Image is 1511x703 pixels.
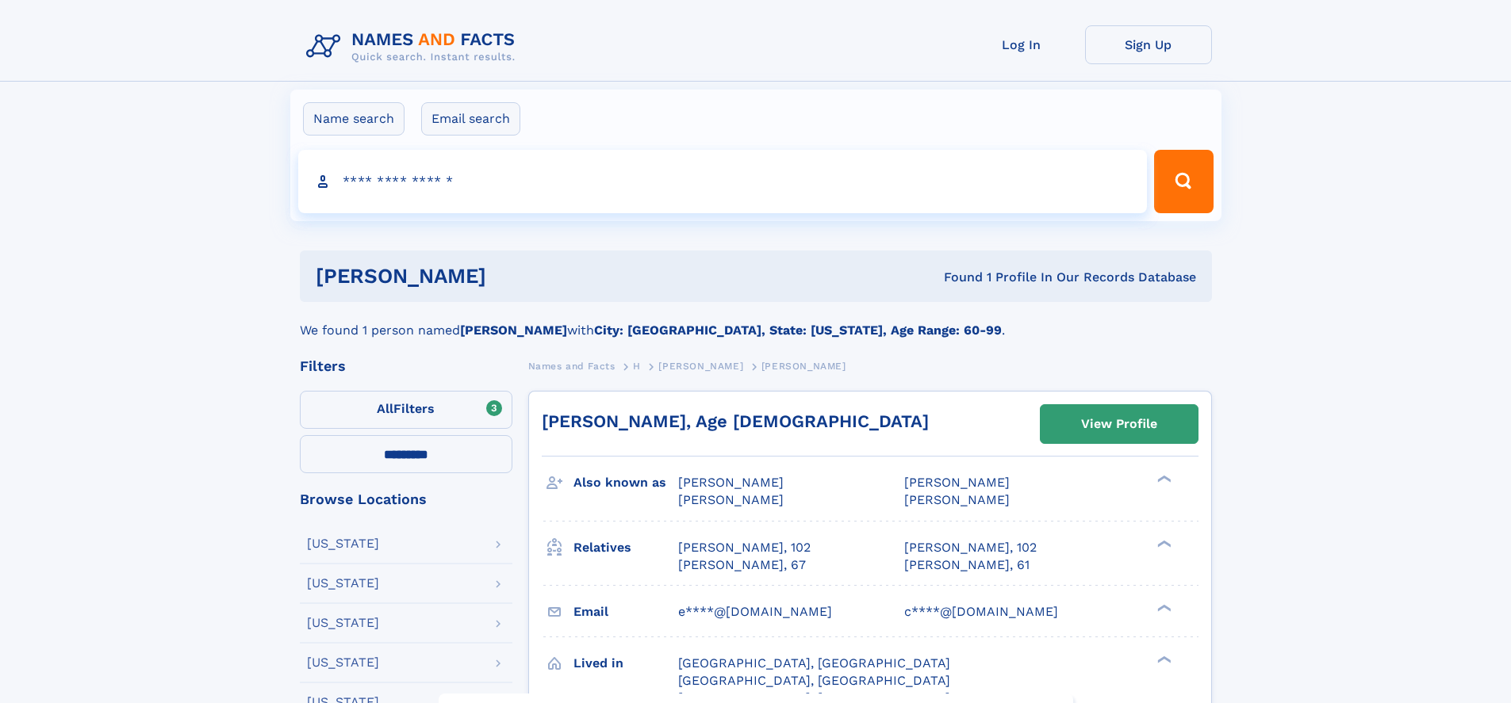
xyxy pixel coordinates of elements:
[1153,474,1172,484] div: ❯
[633,361,641,372] span: H
[300,492,512,506] div: Browse Locations
[377,401,393,416] span: All
[307,617,379,629] div: [US_STATE]
[761,361,846,372] span: [PERSON_NAME]
[1085,25,1212,64] a: Sign Up
[1153,654,1172,664] div: ❯
[678,655,950,671] span: [GEOGRAPHIC_DATA], [GEOGRAPHIC_DATA]
[528,356,616,376] a: Names and Facts
[904,492,1010,507] span: [PERSON_NAME]
[633,356,641,376] a: H
[307,577,379,590] div: [US_STATE]
[307,537,379,550] div: [US_STATE]
[421,102,520,136] label: Email search
[678,475,784,490] span: [PERSON_NAME]
[542,411,929,431] a: [PERSON_NAME], Age [DEMOGRAPHIC_DATA]
[1081,406,1157,442] div: View Profile
[573,469,678,496] h3: Also known as
[298,150,1148,213] input: search input
[658,356,743,376] a: [PERSON_NAME]
[300,25,528,68] img: Logo Names and Facts
[904,556,1030,574] a: [PERSON_NAME], 61
[678,539,811,556] a: [PERSON_NAME], 102
[678,492,784,507] span: [PERSON_NAME]
[300,391,512,429] label: Filters
[1153,538,1172,548] div: ❯
[678,673,950,688] span: [GEOGRAPHIC_DATA], [GEOGRAPHIC_DATA]
[904,475,1010,490] span: [PERSON_NAME]
[594,323,1002,338] b: City: [GEOGRAPHIC_DATA], State: [US_STATE], Age Range: 60-99
[1153,602,1172,613] div: ❯
[300,359,512,373] div: Filters
[573,598,678,625] h3: Email
[307,656,379,669] div: [US_STATE]
[658,361,743,372] span: [PERSON_NAME]
[303,102,405,136] label: Name search
[460,323,567,338] b: [PERSON_NAME]
[904,539,1037,556] a: [PERSON_NAME], 102
[573,650,678,677] h3: Lived in
[1154,150,1213,213] button: Search Button
[678,556,806,574] a: [PERSON_NAME], 67
[300,302,1212,340] div: We found 1 person named with .
[316,266,715,286] h1: [PERSON_NAME]
[958,25,1085,64] a: Log In
[715,269,1196,286] div: Found 1 Profile In Our Records Database
[1041,405,1198,443] a: View Profile
[573,534,678,561] h3: Relatives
